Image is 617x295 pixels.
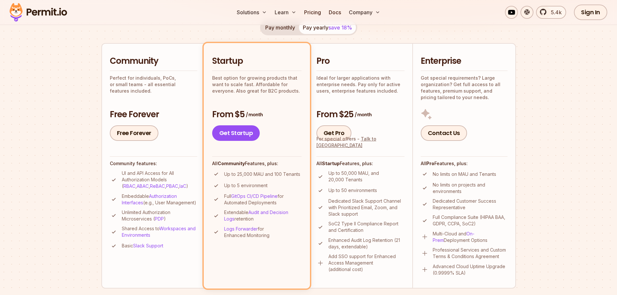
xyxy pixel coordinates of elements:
p: Extendable retention [224,209,302,222]
p: Professional Services and Custom Terms & Conditions Agreement [433,247,508,260]
p: Basic [122,243,163,249]
span: 5.4k [547,8,562,16]
h2: Startup [212,55,302,67]
p: UI and API Access for All Authorization Models ( , , , , ) [122,170,197,189]
p: Full Compliance Suite (HIPAA BAA, GDPR, CCPA, SoC2) [433,214,508,227]
p: Enhanced Audit Log Retention (21 days, extendable) [328,237,405,250]
p: Perfect for individuals, PoCs, or small teams - all essential features included. [110,75,197,94]
h4: Community features: [110,160,197,167]
button: Company [346,6,383,19]
a: ABAC [137,183,149,189]
div: For special offers - [316,136,405,149]
p: Add SSO support for Enhanced Access Management (additional cost) [328,253,405,273]
a: Free Forever [110,125,158,141]
a: ReBAC [150,183,165,189]
a: Docs [326,6,344,19]
p: Unlimited Authorization Microservices ( ) [122,209,197,222]
h2: Enterprise [421,55,508,67]
span: / month [246,111,263,118]
p: Ideal for larger applications with enterprise needs. Pay only for active users, enterprise featur... [316,75,405,94]
span: / month [355,111,371,118]
button: Pay monthly [261,21,299,34]
a: On-Prem [433,231,474,243]
p: Up to 25,000 MAU and 100 Tenants [224,171,300,177]
p: SoC2 Type II Compliance Report and Certification [328,221,405,233]
p: Dedicated Slack Support Channel with Prioritized Email, Zoom, and Slack support [328,198,405,217]
a: Authorization Interfaces [122,193,177,205]
a: PBAC [166,183,178,189]
button: Solutions [234,6,269,19]
h4: All Features, plus: [316,160,405,167]
a: 5.4k [536,6,566,19]
strong: Pro [426,161,434,166]
p: No limits on MAU and Tenants [433,171,496,177]
a: Logs Forwarder [224,226,258,232]
h4: All Features, plus: [212,160,302,167]
p: Shared Access to [122,225,197,238]
p: Full for Automated Deployments [224,193,302,206]
p: for Enhanced Monitoring [224,226,302,239]
a: Audit and Decision Logs [224,210,288,221]
a: Sign In [574,5,607,20]
p: Dedicated Customer Success Representative [433,198,508,211]
h2: Community [110,55,197,67]
p: Up to 5 environment [224,182,268,189]
a: IaC [179,183,186,189]
h3: From $5 [212,109,302,120]
h3: Free Forever [110,109,197,120]
p: Up to 50 environments [328,187,377,194]
a: GitOps CI/CD Pipeline [231,193,278,199]
strong: Startup [322,161,340,166]
p: Advanced Cloud Uptime Upgrade (0.9999% SLA) [433,263,508,276]
a: Slack Support [133,243,163,248]
strong: Community [218,161,245,166]
a: Pricing [302,6,324,19]
a: Get Pro [316,125,352,141]
h2: Pro [316,55,405,67]
p: Up to 50,000 MAU, and 20,000 Tenants [328,170,405,183]
a: Contact Us [421,125,467,141]
button: Learn [272,6,299,19]
p: Multi-Cloud and Deployment Options [433,231,508,244]
h4: All Features, plus: [421,160,508,167]
h3: From $25 [316,109,405,120]
p: Got special requirements? Large organization? Get full access to all features, premium support, a... [421,75,508,101]
a: PDP [155,216,164,221]
p: No limits on projects and environments [433,182,508,195]
img: Permit logo [6,1,70,23]
p: Best option for growing products that want to scale fast. Affordable for everyone. Also great for... [212,75,302,94]
a: Get Startup [212,125,260,141]
p: Embeddable (e.g., User Management) [122,193,197,206]
a: RBAC [123,183,135,189]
